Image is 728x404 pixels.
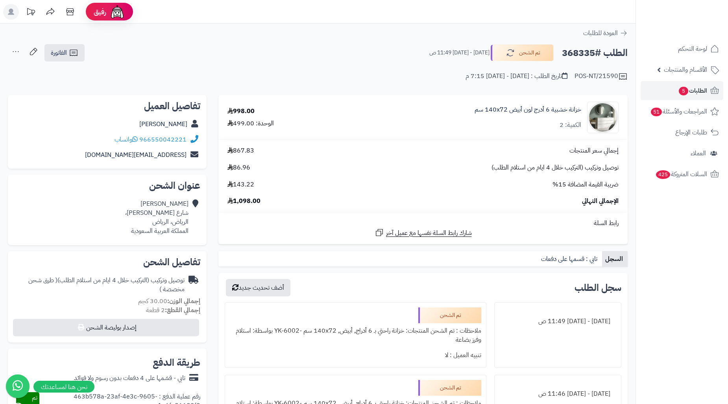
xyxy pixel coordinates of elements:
div: [DATE] - [DATE] 11:49 ص [499,314,616,329]
div: تم الشحن [418,380,481,396]
h2: طريقة الدفع [153,358,200,367]
a: تابي : قسمها على دفعات [538,251,602,267]
a: العملاء [641,144,723,163]
a: خزانة خشبية 6 أدرج لون أبيض 140x72 سم [475,105,581,114]
span: شارك رابط السلة نفسها مع عميل آخر [386,229,472,238]
h2: الطلب #368335 [562,45,628,61]
a: طلبات الإرجاع [641,123,723,142]
div: رابط السلة [222,219,625,228]
div: ملاحظات : تم الشحن المنتجات: خزانة راحتي بـ 6 أدراج, أبيض, ‎140x72 سم‏ -YK-6002 بواسطة: استلام وف... [230,323,481,348]
span: الطلبات [678,85,707,96]
img: ai-face.png [109,4,125,20]
span: 425 [656,170,670,179]
h2: تفاصيل العميل [14,101,200,111]
span: ( طرق شحن مخصصة ) [28,276,185,294]
span: 86.96 [227,163,250,172]
a: [EMAIL_ADDRESS][DOMAIN_NAME] [85,150,187,160]
a: لوحة التحكم [641,39,723,58]
a: شارك رابط السلة نفسها مع عميل آخر [375,228,472,238]
div: توصيل وتركيب (التركيب خلال 4 ايام من استلام الطلب) [14,276,185,294]
div: POS-NT/21590 [575,72,628,81]
span: الإجمالي النهائي [582,197,619,206]
div: تاريخ الطلب : [DATE] - [DATE] 7:15 م [466,72,567,81]
span: 867.83 [227,146,254,155]
div: 998.00 [227,107,255,116]
a: تحديثات المنصة [21,4,41,22]
h2: تفاصيل الشحن [14,257,200,267]
span: رفيق [94,7,106,17]
span: طلبات الإرجاع [675,127,707,138]
span: المراجعات والأسئلة [650,106,707,117]
small: 2 قطعة [146,305,200,315]
strong: إجمالي الوزن: [167,296,200,306]
div: الكمية: 2 [560,121,581,130]
span: 5 [679,87,688,95]
h2: عنوان الشحن [14,181,200,190]
span: العملاء [691,148,706,159]
img: 1746709299-1702541934053-68567865785768-1000x1000-90x90.jpg [588,102,618,133]
span: السلات المتروكة [655,169,707,180]
a: واتساب [115,135,138,144]
button: أضف تحديث جديد [226,279,290,296]
a: الطلبات5 [641,81,723,100]
div: تنبيه العميل : لا [230,348,481,363]
div: الوحدة: 499.00 [227,119,274,128]
a: السلات المتروكة425 [641,165,723,184]
span: 1,098.00 [227,197,261,206]
span: الأقسام والمنتجات [664,64,707,75]
a: العودة للطلبات [583,28,628,38]
a: المراجعات والأسئلة51 [641,102,723,121]
a: الفاتورة [44,44,85,61]
a: [PERSON_NAME] [139,119,187,129]
span: العودة للطلبات [583,28,618,38]
div: [DATE] - [DATE] 11:46 ص [499,386,616,402]
div: تابي - قسّمها على 4 دفعات بدون رسوم ولا فوائد [74,374,185,383]
span: توصيل وتركيب (التركيب خلال 4 ايام من استلام الطلب) [491,163,619,172]
a: السجل [602,251,628,267]
button: تم الشحن [491,45,554,61]
small: 30.00 كجم [138,296,200,306]
strong: إجمالي القطع: [165,305,200,315]
span: 51 [651,108,662,116]
small: [DATE] - [DATE] 11:49 ص [429,49,490,57]
div: تم الشحن [418,307,481,323]
h3: سجل الطلب [575,283,621,292]
span: إجمالي سعر المنتجات [569,146,619,155]
span: لوحة التحكم [678,43,707,54]
div: [PERSON_NAME] شارع [PERSON_NAME]، الرياض، الرياض المملكة العربية السعودية [125,199,188,235]
span: ضريبة القيمة المضافة 15% [552,180,619,189]
span: 143.22 [227,180,254,189]
button: إصدار بوليصة الشحن [13,319,199,336]
a: 966550042221 [139,135,187,144]
span: الفاتورة [51,48,67,58]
